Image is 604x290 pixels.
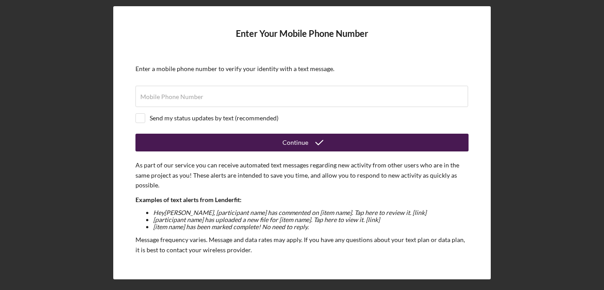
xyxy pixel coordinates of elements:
label: Mobile Phone Number [140,93,203,100]
p: As part of our service you can receive automated text messages regarding new activity from other ... [135,160,469,190]
h4: Enter Your Mobile Phone Number [135,28,469,52]
li: [participant name] has uploaded a new file for [item name]. Tap here to view it. [link] [153,216,469,223]
div: Enter a mobile phone number to verify your identity with a text message. [135,65,469,72]
p: Examples of text alerts from Lenderfit: [135,195,469,205]
p: Message frequency varies. Message and data rates may apply. If you have any questions about your ... [135,235,469,255]
li: Hey [PERSON_NAME] , [participant name] has commented on [item name]. Tap here to review it. [link] [153,209,469,216]
div: Continue [282,134,308,151]
li: [item name] has been marked complete! No need to reply. [153,223,469,230]
button: Continue [135,134,469,151]
div: Send my status updates by text (recommended) [150,115,278,122]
